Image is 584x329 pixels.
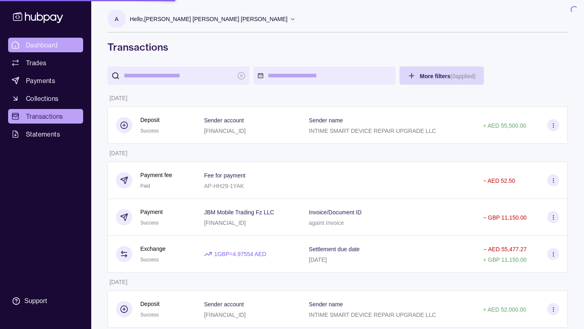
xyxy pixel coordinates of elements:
[26,58,46,68] span: Trades
[204,220,246,226] p: [FINANCIAL_ID]
[26,111,63,121] span: Transactions
[24,297,47,305] div: Support
[204,128,246,134] p: [FINANCIAL_ID]
[309,312,436,318] p: INTIME SMART DEVICE REPAIR UPGRADE LLC
[8,127,83,141] a: Statements
[8,109,83,124] a: Transactions
[140,244,165,253] p: Exchange
[26,76,55,85] span: Payments
[8,73,83,88] a: Payments
[204,312,246,318] p: [FINANCIAL_ID]
[204,301,244,308] p: Sender account
[309,220,344,226] p: againt Invoice
[107,41,568,53] h1: Transactions
[309,128,436,134] p: INTIME SMART DEVICE REPAIR UPGRADE LLC
[204,183,244,189] p: AP-HH29-1YAK
[140,128,159,134] span: Success
[140,183,150,189] span: Paid
[8,38,83,52] a: Dashboard
[26,94,58,103] span: Collections
[214,250,266,258] p: 1 GBP = 4.97554 AED
[109,279,127,285] p: [DATE]
[309,246,360,252] p: Settlement due date
[483,214,527,221] p: − GBP 11,150.00
[140,207,163,216] p: Payment
[399,66,484,85] button: More filters(0applied)
[140,115,159,124] p: Deposit
[483,122,526,129] p: + AED 55,500.00
[309,209,362,216] p: Invoice/Document ID
[109,150,127,156] p: [DATE]
[140,257,159,263] span: Success
[204,117,244,124] p: Sender account
[309,256,327,263] p: [DATE]
[8,91,83,106] a: Collections
[450,73,475,79] p: ( 0 applied)
[483,177,515,184] p: − AED 52.50
[420,73,476,79] span: More filters
[130,15,288,23] p: Hello, [PERSON_NAME] [PERSON_NAME] [PERSON_NAME]
[204,172,245,179] p: Fee for payment
[204,209,274,216] p: JBM Mobile Trading Fz LLC
[8,56,83,70] a: Trades
[109,95,127,101] p: [DATE]
[483,246,526,252] p: − AED 55,477.27
[483,256,527,263] p: + GBP 11,150.00
[309,301,343,308] p: Sender name
[140,312,159,318] span: Success
[8,293,83,310] a: Support
[140,299,159,308] p: Deposit
[124,66,233,85] input: search
[26,129,60,139] span: Statements
[115,15,118,23] p: A
[309,117,343,124] p: Sender name
[483,306,526,313] p: + AED 52,000.00
[140,220,159,226] span: Success
[140,171,172,179] p: Payment fee
[26,40,58,50] span: Dashboard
